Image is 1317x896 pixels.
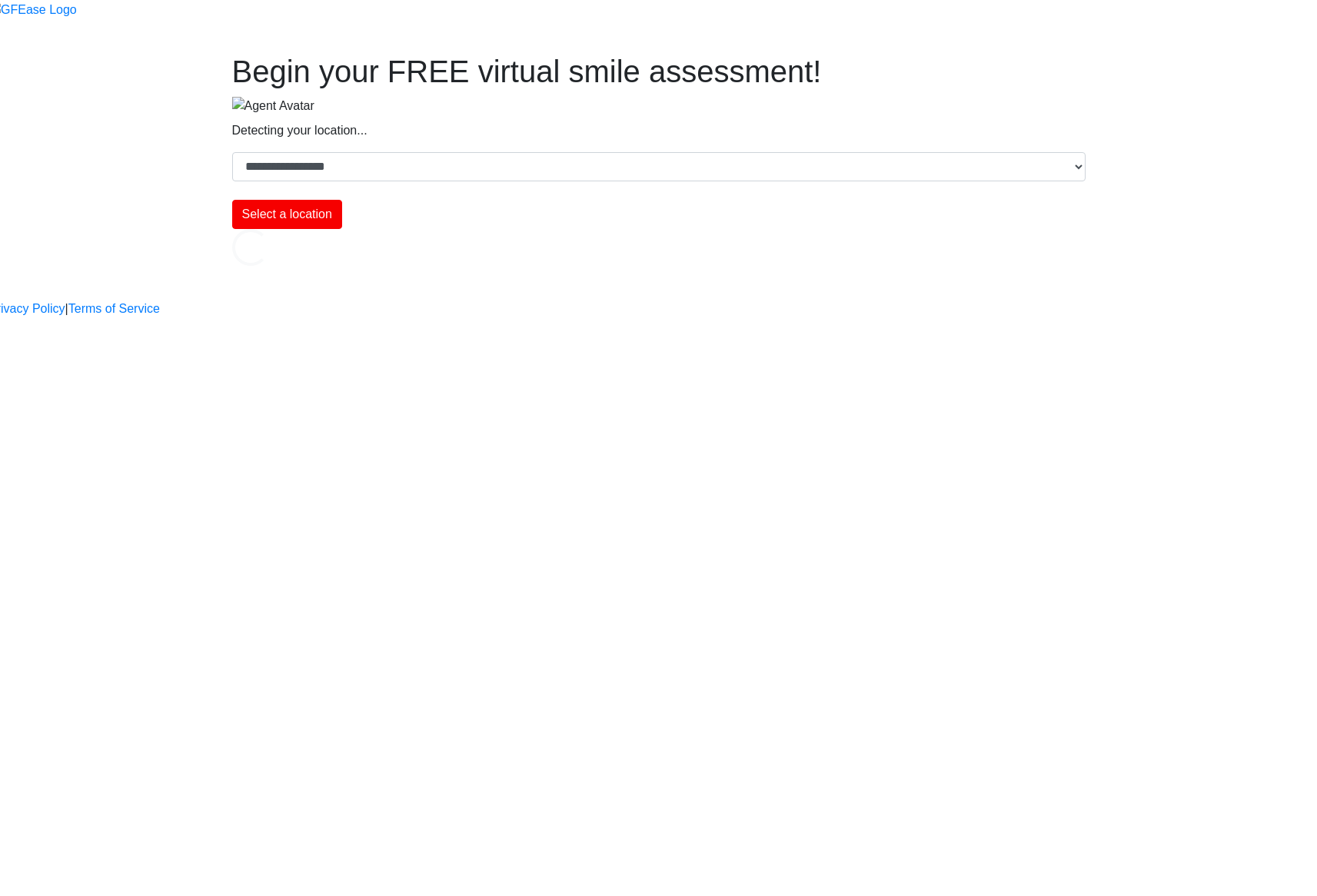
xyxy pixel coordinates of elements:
[65,300,68,318] a: |
[232,124,367,137] span: Detecting your location...
[232,200,342,229] button: Select a location
[68,300,160,318] a: Terms of Service
[232,53,1086,90] h1: Begin your FREE virtual smile assessment!
[232,97,314,115] img: Agent Avatar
